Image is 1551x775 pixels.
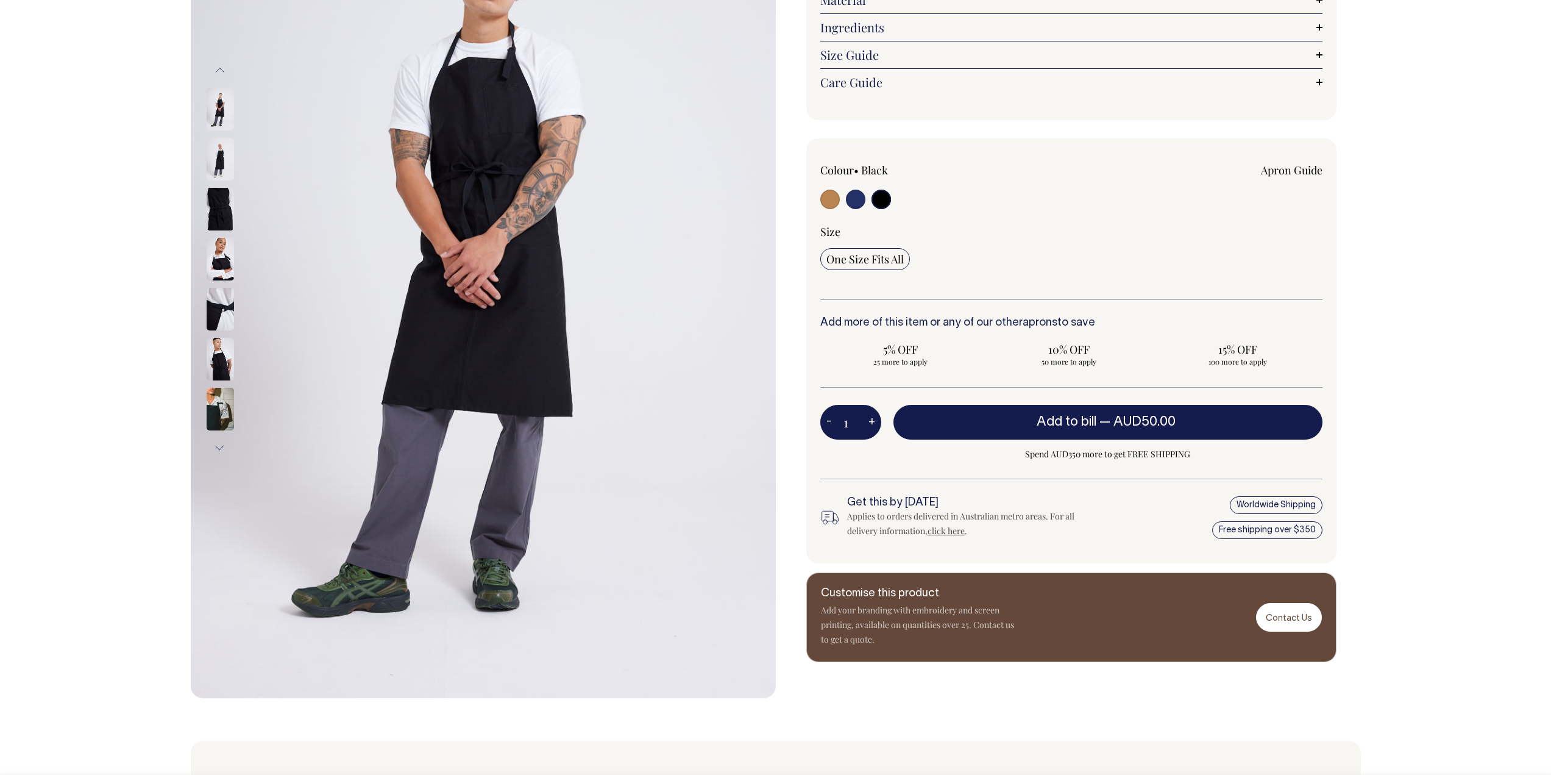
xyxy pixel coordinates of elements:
h6: Add more of this item or any of our other to save [820,317,1322,329]
a: Care Guide [820,75,1322,90]
a: click here [928,525,965,537]
a: Size Guide [820,48,1322,62]
span: Spend AUD350 more to get FREE SHIPPING [893,447,1322,462]
span: 5% OFF [826,342,976,357]
span: 25 more to apply [826,357,976,366]
span: • [854,163,859,177]
a: aprons [1023,318,1057,328]
input: 5% OFF 25 more to apply [820,338,982,370]
img: black [207,338,234,380]
span: One Size Fits All [826,252,904,266]
img: black [207,138,234,180]
button: Previous [211,57,229,84]
input: One Size Fits All [820,248,910,270]
img: black [207,188,234,230]
img: black [207,288,234,330]
a: Apron Guide [1261,163,1322,177]
input: 15% OFF 100 more to apply [1157,338,1319,370]
span: 50 more to apply [995,357,1144,366]
button: Add to bill —AUD50.00 [893,405,1322,439]
span: Add to bill [1037,416,1096,428]
img: black [207,88,234,130]
button: Next [211,434,229,462]
div: Colour [820,163,1021,177]
div: Applies to orders delivered in Australian metro areas. For all delivery information, . [847,509,1095,538]
label: Black [861,163,888,177]
div: Size [820,224,1322,239]
span: 10% OFF [995,342,1144,357]
img: black [207,238,234,280]
span: 100 more to apply [1163,357,1313,366]
input: 10% OFF 50 more to apply [988,338,1150,370]
button: + [862,410,881,435]
span: 15% OFF [1163,342,1313,357]
a: Ingredients [820,20,1322,35]
h6: Get this by [DATE] [847,497,1095,509]
img: black [207,388,234,430]
a: Contact Us [1256,603,1322,632]
p: Add your branding with embroidery and screen printing, available on quantities over 25. Contact u... [821,603,1016,647]
h6: Customise this product [821,588,1016,600]
span: — [1099,416,1179,428]
button: - [820,410,837,435]
span: AUD50.00 [1113,416,1176,428]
